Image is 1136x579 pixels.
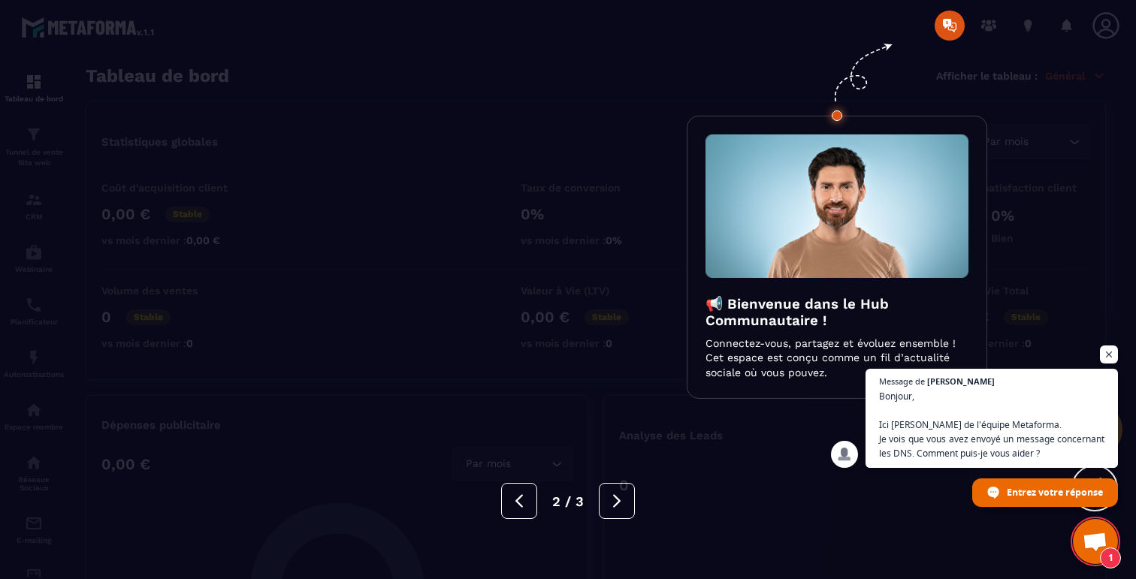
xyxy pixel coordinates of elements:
[1073,519,1118,564] div: Ouvrir le chat
[879,389,1104,460] span: Bonjour, Ici [PERSON_NAME] de l'équipe Metaforma. Je vois que vous avez envoyé un message concern...
[705,336,968,381] p: Connectez-vous, partagez et évoluez ensemble ! Cet espace est conçu comme un fil d’actualité soci...
[552,493,584,509] span: 2 / 3
[1100,547,1121,568] span: 1
[1007,479,1103,505] span: Entrez votre réponse
[879,377,925,385] span: Message de
[705,296,968,329] h3: 📢 Bienvenue dans le Hub Communautaire !
[705,134,968,278] img: intro-image
[927,377,995,385] span: [PERSON_NAME]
